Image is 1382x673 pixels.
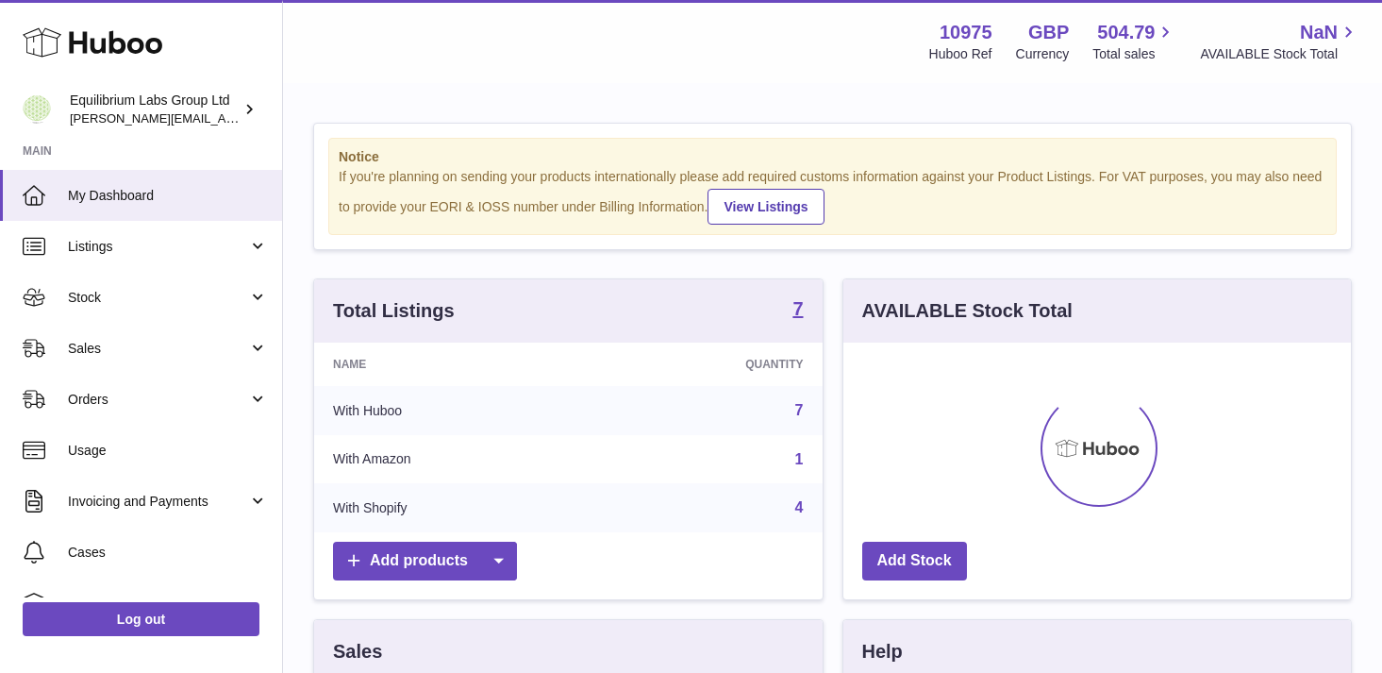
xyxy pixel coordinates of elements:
[792,299,803,322] a: 7
[592,343,823,386] th: Quantity
[929,45,992,63] div: Huboo Ref
[1200,20,1359,63] a: NaN AVAILABLE Stock Total
[68,544,268,562] span: Cases
[68,442,268,460] span: Usage
[23,602,259,636] a: Log out
[68,391,248,409] span: Orders
[862,639,903,665] h3: Help
[795,451,804,467] a: 1
[862,298,1073,324] h3: AVAILABLE Stock Total
[1092,45,1176,63] span: Total sales
[940,20,992,45] strong: 10975
[68,238,248,256] span: Listings
[68,340,248,358] span: Sales
[1092,20,1176,63] a: 504.79 Total sales
[70,92,240,127] div: Equilibrium Labs Group Ltd
[708,189,824,225] a: View Listings
[862,542,967,580] a: Add Stock
[23,95,51,124] img: h.woodrow@theliverclinic.com
[68,493,248,511] span: Invoicing and Payments
[68,289,248,307] span: Stock
[68,595,268,613] span: Channels
[792,299,803,318] strong: 7
[795,402,804,418] a: 7
[314,343,592,386] th: Name
[339,148,1326,166] strong: Notice
[333,298,455,324] h3: Total Listings
[1200,45,1359,63] span: AVAILABLE Stock Total
[70,110,378,126] span: [PERSON_NAME][EMAIL_ADDRESS][DOMAIN_NAME]
[333,639,382,665] h3: Sales
[1016,45,1070,63] div: Currency
[314,386,592,435] td: With Huboo
[339,168,1326,225] div: If you're planning on sending your products internationally please add required customs informati...
[1097,20,1155,45] span: 504.79
[1300,20,1338,45] span: NaN
[795,499,804,515] a: 4
[333,542,517,580] a: Add products
[1028,20,1069,45] strong: GBP
[314,435,592,484] td: With Amazon
[314,483,592,532] td: With Shopify
[68,187,268,205] span: My Dashboard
